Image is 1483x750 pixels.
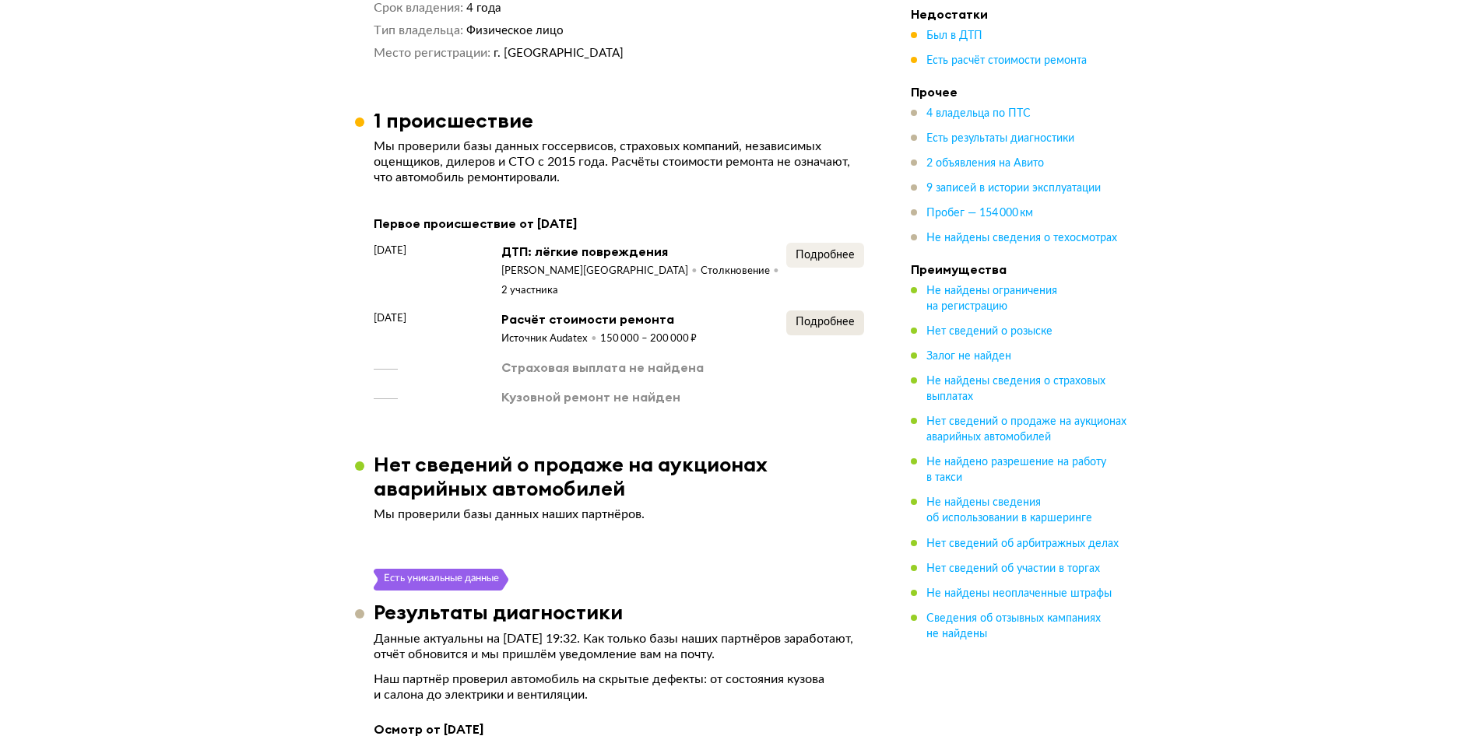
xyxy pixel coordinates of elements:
[374,506,864,522] p: Мы проверили базы данных наших партнёров.
[374,600,623,624] h3: Результаты диагностики
[926,612,1101,639] span: Сведения об отзывных кампаниях не найдены
[911,6,1129,22] h4: Недостатки
[374,108,533,132] h3: 1 происшествие
[926,30,982,41] span: Был в ДТП
[501,265,701,279] div: [PERSON_NAME][GEOGRAPHIC_DATA]
[374,721,864,738] h4: Осмотр от [DATE]
[926,351,1011,362] span: Залог не найден
[374,213,864,233] div: Первое происшествие от [DATE]
[926,562,1100,573] span: Нет сведений об участии в торгах
[374,23,463,39] dt: Тип владельца
[926,457,1106,483] span: Не найдено разрешение на работу в такси
[926,416,1126,443] span: Нет сведений о продаже на аукционах аварийных автомобилей
[701,265,782,279] div: Столкновение
[786,243,864,268] button: Подробнее
[374,671,864,703] p: Наш партнёр проверил автомобиль на скрытые дефекты: от состояния кузова и салона до электрики и в...
[374,310,406,326] span: [DATE]
[796,317,855,328] span: Подробнее
[926,133,1074,144] span: Есть результаты диагностики
[374,631,864,662] p: Данные актуальны на [DATE] 19:32. Как только базы наших партнёров заработают, отчёт обновится и м...
[911,261,1129,277] h4: Преимущества
[501,243,786,260] div: ДТП: лёгкие повреждения
[926,108,1031,119] span: 4 владельца по ПТС
[926,183,1101,194] span: 9 записей в истории эксплуатации
[383,569,500,591] div: Есть уникальные данные
[926,538,1119,548] span: Нет сведений об арбитражных делах
[374,452,883,500] h3: Нет сведений о продаже на аукционах аварийных автомобилей
[374,45,490,61] dt: Место регистрации
[926,233,1117,244] span: Не найдены сведения о техосмотрах
[600,332,697,346] div: 150 000 – 200 000 ₽
[501,284,558,298] div: 2 участника
[926,55,1087,66] span: Есть расчёт стоимости ремонта
[501,332,600,346] div: Источник Audatex
[926,497,1092,524] span: Не найдены сведения об использовании в каршеринге
[501,359,704,376] div: Страховая выплата не найдена
[926,326,1053,337] span: Нет сведений о розыске
[374,243,406,258] span: [DATE]
[926,158,1044,169] span: 2 объявления на Авито
[374,138,864,185] p: Мы проверили базы данных госсервисов, страховых компаний, независимых оценщиков, дилеров и СТО с ...
[466,2,501,14] span: 4 года
[796,250,855,261] span: Подробнее
[501,310,697,328] div: Расчёт стоимости ремонта
[911,84,1129,100] h4: Прочее
[926,208,1033,219] span: Пробег — 154 000 км
[926,286,1057,312] span: Не найдены ограничения на регистрацию
[466,25,564,37] span: Физическое лицо
[926,376,1105,402] span: Не найдены сведения о страховых выплатах
[501,388,680,405] div: Кузовной ремонт не найден
[926,587,1112,598] span: Не найдены неоплаченные штрафы
[494,47,624,59] span: г. [GEOGRAPHIC_DATA]
[786,310,864,335] button: Подробнее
